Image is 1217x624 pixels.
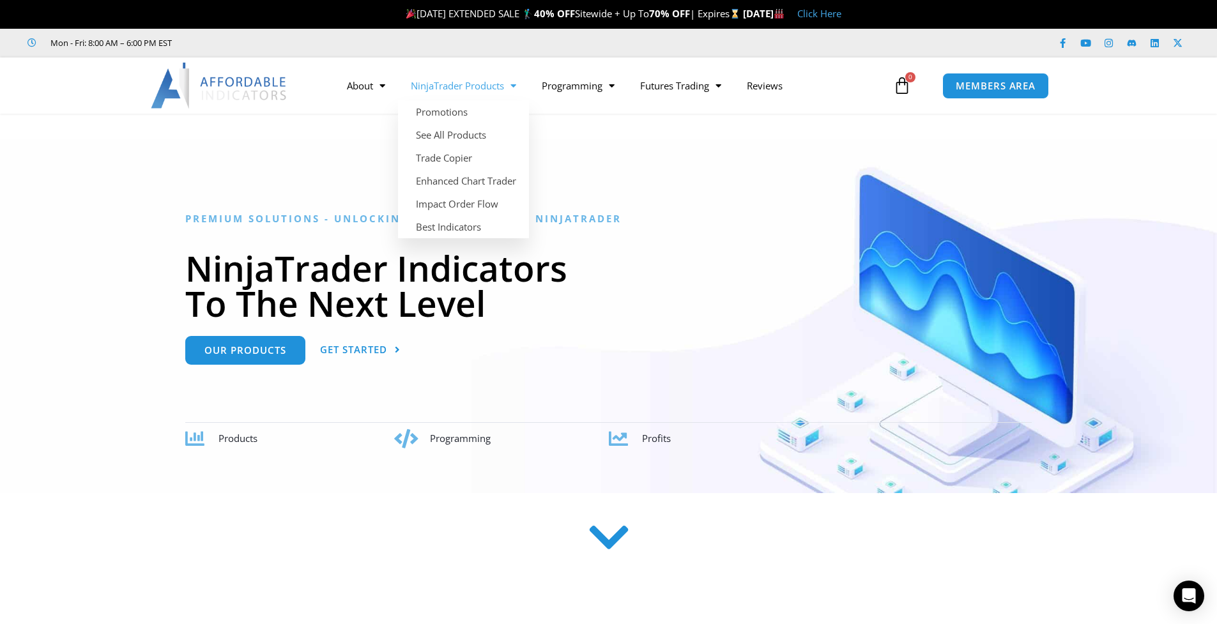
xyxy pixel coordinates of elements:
[334,71,398,100] a: About
[529,71,627,100] a: Programming
[642,432,671,445] span: Profits
[649,7,690,20] strong: 70% OFF
[627,71,734,100] a: Futures Trading
[185,213,1032,225] h6: Premium Solutions - Unlocking the Potential in NinjaTrader
[47,35,172,50] span: Mon - Fri: 8:00 AM – 6:00 PM EST
[398,123,529,146] a: See All Products
[398,169,529,192] a: Enhanced Chart Trader
[185,336,305,365] a: Our Products
[398,100,529,123] a: Promotions
[534,7,575,20] strong: 40% OFF
[204,346,286,355] span: Our Products
[430,432,491,445] span: Programming
[320,336,401,365] a: Get Started
[398,192,529,215] a: Impact Order Flow
[905,72,915,82] span: 0
[398,215,529,238] a: Best Indicators
[774,9,784,19] img: 🏭
[1174,581,1204,611] div: Open Intercom Messenger
[874,67,930,104] a: 0
[406,9,416,19] img: 🎉
[334,71,890,100] nav: Menu
[743,7,785,20] strong: [DATE]
[218,432,257,445] span: Products
[956,81,1036,91] span: MEMBERS AREA
[398,100,529,238] ul: NinjaTrader Products
[734,71,795,100] a: Reviews
[398,71,529,100] a: NinjaTrader Products
[797,7,841,20] a: Click Here
[403,7,743,20] span: [DATE] EXTENDED SALE 🏌️‍♂️ Sitewide + Up To | Expires
[942,73,1049,99] a: MEMBERS AREA
[730,9,740,19] img: ⌛
[151,63,288,109] img: LogoAI | Affordable Indicators – NinjaTrader
[398,146,529,169] a: Trade Copier
[190,36,381,49] iframe: Customer reviews powered by Trustpilot
[320,345,387,354] span: Get Started
[185,250,1032,321] h1: NinjaTrader Indicators To The Next Level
